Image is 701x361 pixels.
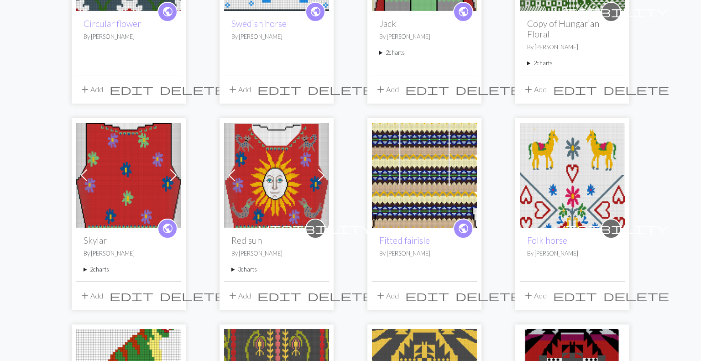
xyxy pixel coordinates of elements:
i: private [258,220,372,238]
span: edit [110,83,153,96]
a: public [157,2,178,22]
button: Edit [106,81,157,98]
i: public [310,3,321,21]
span: delete [455,289,521,302]
span: public [458,5,469,19]
button: Delete [600,81,672,98]
span: visibility [554,221,668,235]
button: Add [76,81,106,98]
span: edit [405,289,449,302]
p: By [PERSON_NAME] [84,32,174,41]
h2: Skylar [84,235,174,246]
img: Fitted fairisle [372,123,477,228]
a: public [157,219,178,239]
summary: 3charts [231,265,322,274]
span: delete [455,83,521,96]
button: Delete [452,81,524,98]
button: Add [372,287,402,304]
button: Delete [600,287,672,304]
i: public [458,220,469,238]
span: add [523,289,534,302]
span: delete [160,83,225,96]
a: Fitted fairisle [372,170,477,178]
i: public [162,220,173,238]
span: delete [308,83,373,96]
p: By [PERSON_NAME] [231,32,322,41]
a: Folk horse [527,235,567,246]
span: delete [308,289,373,302]
p: By [PERSON_NAME] [379,249,470,258]
i: private [554,3,668,21]
i: public [162,3,173,21]
span: delete [603,289,669,302]
span: add [227,83,238,96]
a: Red sun [224,170,329,178]
a: Copy of Folk horse [520,170,625,178]
i: Edit [405,290,449,301]
p: By [PERSON_NAME] [84,249,174,258]
p: By [PERSON_NAME] [527,249,617,258]
button: Edit [254,287,304,304]
button: Add [224,287,254,304]
span: edit [553,83,597,96]
span: add [375,83,386,96]
h2: Copy of Hungarian Floral [527,18,617,39]
a: public [453,2,473,22]
button: Edit [550,81,600,98]
a: public [453,219,473,239]
button: Edit [106,287,157,304]
span: edit [553,289,597,302]
span: add [79,289,90,302]
span: edit [257,289,301,302]
button: Add [372,81,402,98]
i: Edit [257,290,301,301]
i: Edit [110,84,153,95]
span: public [162,221,173,235]
a: Fitted fairisle [379,235,430,246]
button: Add [224,81,254,98]
i: Edit [257,84,301,95]
img: Copy of Back of Red sun [76,123,181,228]
h2: Red sun [231,235,322,246]
summary: 2charts [379,48,470,57]
button: Edit [402,287,452,304]
span: delete [160,289,225,302]
i: private [554,220,668,238]
span: public [458,221,469,235]
a: public [305,2,325,22]
span: add [375,289,386,302]
summary: 2charts [527,59,617,68]
span: add [523,83,534,96]
button: Add [76,287,106,304]
summary: 2charts [84,265,174,274]
button: Delete [452,287,524,304]
i: public [458,3,469,21]
span: delete [603,83,669,96]
span: add [79,83,90,96]
button: Edit [402,81,452,98]
span: edit [110,289,153,302]
img: Red sun [224,123,329,228]
span: add [227,289,238,302]
i: Edit [405,84,449,95]
span: edit [405,83,449,96]
p: By [PERSON_NAME] [379,32,470,41]
button: Edit [254,81,304,98]
i: Edit [553,84,597,95]
img: Copy of Folk horse [520,123,625,228]
button: Delete [157,287,229,304]
span: visibility [258,221,372,235]
a: Swedish horse [231,18,287,29]
a: Circular flower [84,18,141,29]
span: public [162,5,173,19]
button: Add [520,287,550,304]
span: visibility [554,5,668,19]
button: Delete [157,81,229,98]
button: Delete [304,81,377,98]
a: Copy of Back of Red sun [76,170,181,178]
span: edit [257,83,301,96]
button: Add [520,81,550,98]
i: Edit [553,290,597,301]
button: Edit [550,287,600,304]
h2: Jack [379,18,470,29]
